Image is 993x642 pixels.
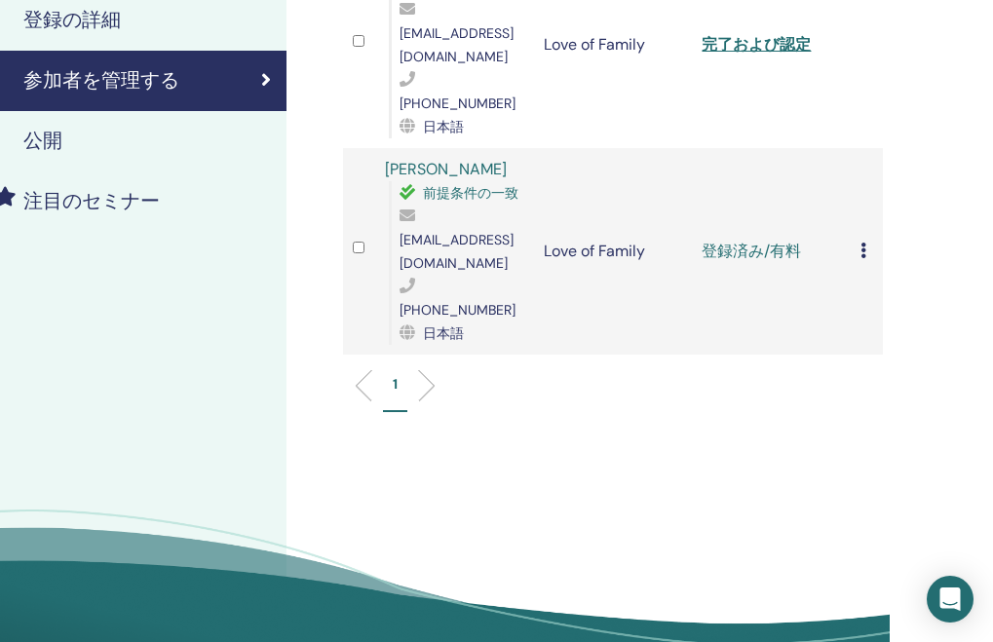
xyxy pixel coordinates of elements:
span: [EMAIL_ADDRESS][DOMAIN_NAME] [400,24,514,65]
span: 日本語 [423,324,464,342]
h4: 登録の詳細 [23,6,121,35]
span: [PHONE_NUMBER] [400,301,516,319]
td: Love of Family [534,148,693,355]
p: 1 [393,374,398,395]
div: Open Intercom Messenger [927,576,974,623]
span: 前提条件の一致 [423,184,518,202]
h4: 公開 [23,127,62,156]
a: 完了および認定 [702,34,811,55]
h4: 注目のセミナー [23,187,160,216]
span: 日本語 [423,118,464,135]
span: [PHONE_NUMBER] [400,94,516,112]
h4: 参加者を管理する [23,66,179,95]
a: [PERSON_NAME] [385,159,507,179]
span: [EMAIL_ADDRESS][DOMAIN_NAME] [400,231,514,272]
